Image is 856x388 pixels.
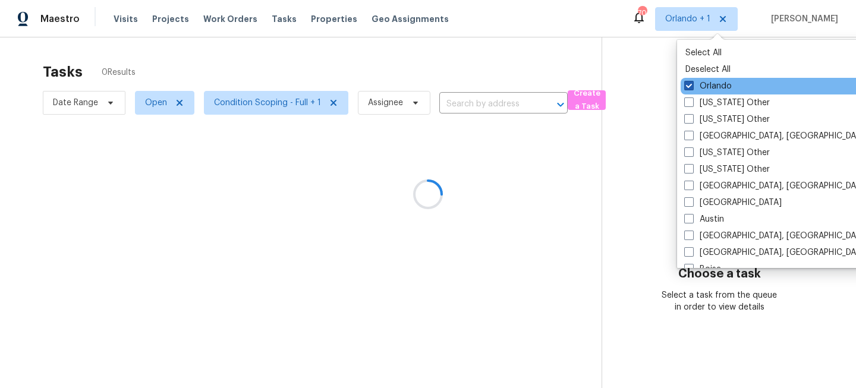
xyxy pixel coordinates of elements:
label: Austin [684,213,724,225]
label: [US_STATE] Other [684,113,770,125]
label: Orlando [684,80,732,92]
label: [GEOGRAPHIC_DATA] [684,197,782,209]
div: 70 [638,7,646,19]
label: [US_STATE] Other [684,97,770,109]
label: Boise [684,263,721,275]
label: [US_STATE] Other [684,147,770,159]
label: [US_STATE] Other [684,163,770,175]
